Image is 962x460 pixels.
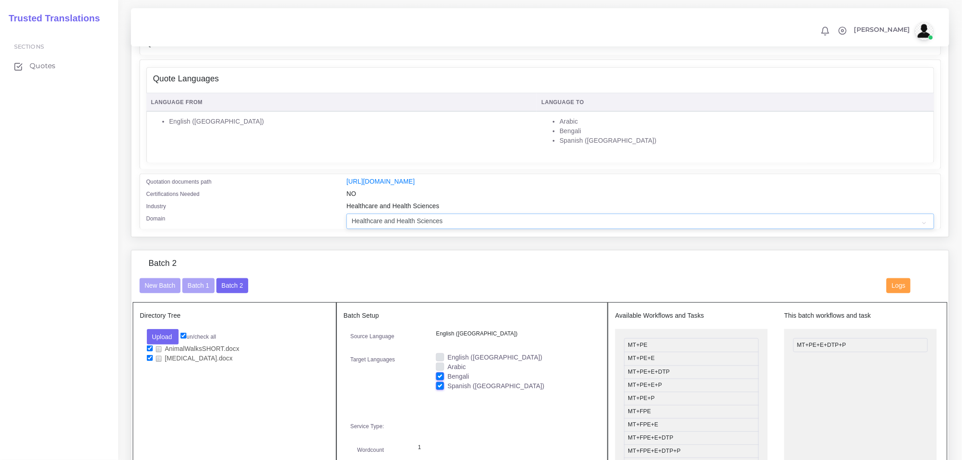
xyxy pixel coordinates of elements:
[344,312,601,320] h5: Batch Setup
[447,362,466,372] label: Arabic
[149,259,177,269] h4: Batch 2
[624,379,759,392] li: MT+PE+E+P
[340,201,941,214] div: Healthcare and Health Sciences
[351,422,384,430] label: Service Type:
[153,354,236,363] a: [MEDICAL_DATA].docx
[915,22,933,40] img: avatar
[146,215,165,223] label: Domain
[216,278,248,294] button: Batch 2
[624,352,759,365] li: MT+PE+E
[146,190,200,198] label: Certifications Needed
[624,365,759,379] li: MT+PE+E+DTP
[153,74,219,84] h4: Quote Languages
[140,278,181,294] button: New Batch
[216,281,248,289] a: Batch 2
[418,443,587,452] p: 1
[624,338,759,352] li: MT+PE
[793,338,928,352] li: MT+PE+E+DTP+P
[624,405,759,419] li: MT+FPE
[351,355,395,364] label: Target Languages
[624,445,759,458] li: MT+FPE+E+DTP+P
[560,126,929,136] li: Bengali
[153,345,243,353] a: AnimalWalksSHORT.docx
[537,93,934,112] th: Language To
[447,381,544,391] label: Spanish ([GEOGRAPHIC_DATA])
[436,329,594,339] p: English ([GEOGRAPHIC_DATA])
[447,353,542,362] label: English ([GEOGRAPHIC_DATA])
[169,117,532,126] li: English ([GEOGRAPHIC_DATA])
[30,61,55,71] span: Quotes
[447,372,469,381] label: Bengali
[357,446,384,454] label: Wordcount
[146,178,212,186] label: Quotation documents path
[624,392,759,405] li: MT+PE+P
[560,117,929,126] li: Arabic
[146,93,537,112] th: Language From
[624,431,759,445] li: MT+FPE+E+DTP
[182,278,214,294] button: Batch 1
[140,281,181,289] a: New Batch
[850,22,937,40] a: [PERSON_NAME]avatar
[892,282,906,289] span: Logs
[560,136,929,145] li: Spanish ([GEOGRAPHIC_DATA])
[784,312,937,320] h5: This batch workflows and task
[351,332,395,340] label: Source Language
[624,418,759,432] li: MT+FPE+E
[7,56,111,75] a: Quotes
[346,178,415,185] a: [URL][DOMAIN_NAME]
[887,278,911,294] button: Logs
[180,333,216,341] label: un/check all
[2,13,100,24] h2: Trusted Translations
[615,312,768,320] h5: Available Workflows and Tasks
[140,312,329,320] h5: Directory Tree
[854,26,910,33] span: [PERSON_NAME]
[147,329,179,345] button: Upload
[14,43,44,50] span: Sections
[146,202,166,210] label: Industry
[182,281,214,289] a: Batch 1
[340,189,941,201] div: NO
[2,11,100,26] a: Trusted Translations
[180,333,186,339] input: un/check all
